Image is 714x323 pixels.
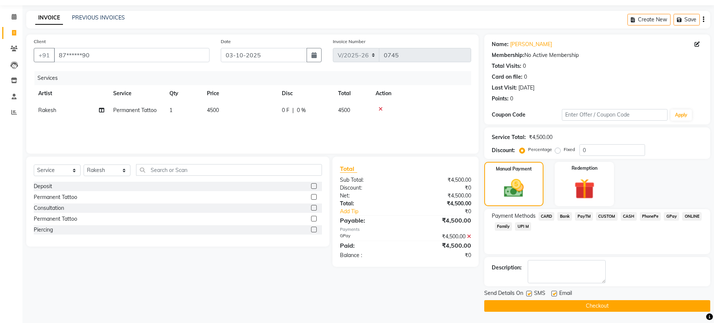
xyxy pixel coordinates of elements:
[406,251,477,259] div: ₹0
[297,106,306,114] span: 0 %
[292,106,294,114] span: |
[557,212,572,221] span: Bank
[406,184,477,192] div: ₹0
[282,106,289,114] span: 0 F
[484,300,710,312] button: Checkout
[136,164,322,176] input: Search or Scan
[34,204,64,212] div: Consultation
[621,212,637,221] span: CASH
[664,212,679,221] span: GPay
[492,73,522,81] div: Card on file:
[674,14,700,25] button: Save
[406,241,477,250] div: ₹4,500.00
[492,111,562,119] div: Coupon Code
[340,226,471,233] div: Payments
[529,133,552,141] div: ₹4,500.00
[334,216,406,225] div: Payable:
[207,107,219,114] span: 4500
[492,51,703,59] div: No Active Membership
[165,85,202,102] th: Qty
[34,193,77,201] div: Permanent Tattoo
[109,85,165,102] th: Service
[640,212,661,221] span: PhonePe
[277,85,334,102] th: Disc
[334,192,406,200] div: Net:
[334,208,417,215] a: Add Tip
[334,85,371,102] th: Total
[495,222,512,231] span: Family
[492,264,522,272] div: Description:
[492,147,515,154] div: Discount:
[524,73,527,81] div: 0
[72,14,125,21] a: PREVIOUS INVOICES
[682,212,702,221] span: ONLINE
[334,200,406,208] div: Total:
[671,109,692,121] button: Apply
[534,289,545,299] span: SMS
[334,241,406,250] div: Paid:
[484,289,523,299] span: Send Details On
[575,212,593,221] span: PayTM
[510,40,552,48] a: [PERSON_NAME]
[518,84,534,92] div: [DATE]
[371,85,471,102] th: Action
[54,48,210,62] input: Search by Name/Mobile/Email/Code
[492,95,509,103] div: Points:
[492,62,521,70] div: Total Visits:
[562,109,668,121] input: Enter Offer / Coupon Code
[539,212,555,221] span: CARD
[334,233,406,241] div: GPay
[564,146,575,153] label: Fixed
[492,84,517,92] div: Last Visit:
[340,165,357,173] span: Total
[35,11,63,25] a: INVOICE
[568,176,601,202] img: _gift.svg
[496,166,532,172] label: Manual Payment
[523,62,526,70] div: 0
[559,289,572,299] span: Email
[338,107,350,114] span: 4500
[492,40,509,48] div: Name:
[498,177,530,200] img: _cash.svg
[492,51,524,59] div: Membership:
[406,176,477,184] div: ₹4,500.00
[34,48,55,62] button: +91
[528,146,552,153] label: Percentage
[515,222,531,231] span: UPI M
[406,233,477,241] div: ₹4,500.00
[596,212,618,221] span: CUSTOM
[334,176,406,184] div: Sub Total:
[572,165,597,172] label: Redemption
[169,107,172,114] span: 1
[34,85,109,102] th: Artist
[34,182,52,190] div: Deposit
[627,14,671,25] button: Create New
[34,215,77,223] div: Permanent Tattoo
[221,38,231,45] label: Date
[334,251,406,259] div: Balance :
[34,71,477,85] div: Services
[334,184,406,192] div: Discount:
[34,38,46,45] label: Client
[34,226,53,234] div: Piercing
[406,192,477,200] div: ₹4,500.00
[418,208,477,215] div: ₹0
[113,107,157,114] span: Permanent Tattoo
[38,107,56,114] span: Rakesh
[202,85,277,102] th: Price
[492,133,526,141] div: Service Total:
[510,95,513,103] div: 0
[333,38,365,45] label: Invoice Number
[406,216,477,225] div: ₹4,500.00
[406,200,477,208] div: ₹4,500.00
[492,212,536,220] span: Payment Methods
